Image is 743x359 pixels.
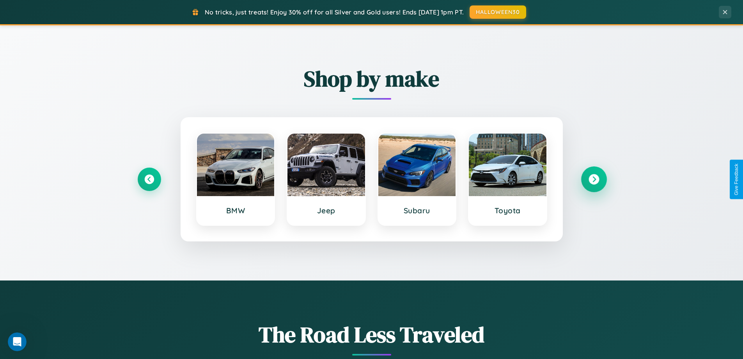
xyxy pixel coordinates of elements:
iframe: Intercom live chat [8,332,27,351]
h3: Subaru [386,206,448,215]
div: Give Feedback [734,164,739,195]
span: No tricks, just treats! Enjoy 30% off for all Silver and Gold users! Ends [DATE] 1pm PT. [205,8,464,16]
h1: The Road Less Traveled [138,320,606,350]
h3: Jeep [295,206,357,215]
h3: Toyota [477,206,539,215]
button: HALLOWEEN30 [470,5,526,19]
h2: Shop by make [138,64,606,94]
h3: BMW [205,206,267,215]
